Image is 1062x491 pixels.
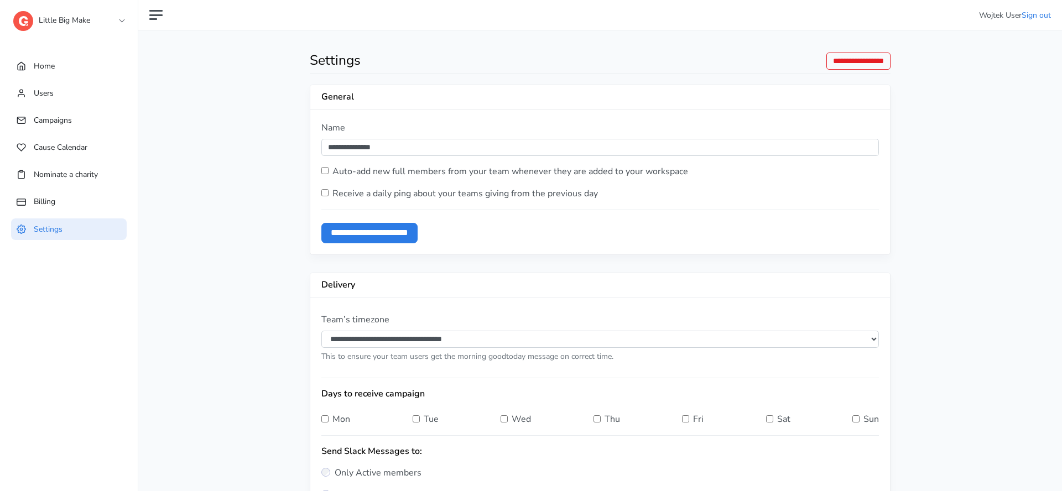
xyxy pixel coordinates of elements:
[777,412,790,426] label: Sat
[321,446,879,457] h2: Send Slack Messages to:
[11,109,127,131] a: Campaigns
[332,187,598,200] label: Receive a daily ping about your teams giving from the previous day
[863,412,879,426] label: Sun
[34,142,87,153] span: Cause Calendar
[321,457,879,479] label: Only Active members
[11,191,127,212] a: Billing
[13,11,33,31] img: logo-dashboard-4662da770dd4bea1a8774357aa970c5cb092b4650ab114813ae74da458e76571.svg
[11,137,127,158] a: Cause Calendar
[13,8,124,28] a: Little Big Make
[1022,10,1051,20] a: Sign out
[321,121,345,134] label: Name
[424,412,439,426] label: Tue
[979,9,1051,21] li: Wojtek User
[34,169,98,180] span: Nominate a charity
[332,412,350,426] label: Mon
[310,53,891,69] h2: Settings
[512,412,531,426] label: Wed
[321,313,389,326] label: Team’s timezone
[34,223,63,234] span: Settings
[321,92,600,102] h5: General
[11,82,127,104] a: Users
[34,88,54,98] span: Users
[321,351,879,362] p: This to ensure your team users get the morning goodtoday message on correct time.
[11,164,127,185] a: Nominate a charity
[34,115,72,126] span: Campaigns
[332,165,688,178] label: Auto-add new full members from your team whenever they are added to your workspace
[34,196,55,207] span: Billing
[34,61,55,71] span: Home
[11,218,127,240] a: Settings
[693,412,704,426] label: Fri
[605,412,620,426] label: Thu
[11,55,127,77] a: Home
[321,389,879,399] h2: Days to receive campaign
[321,280,600,290] h5: Delivery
